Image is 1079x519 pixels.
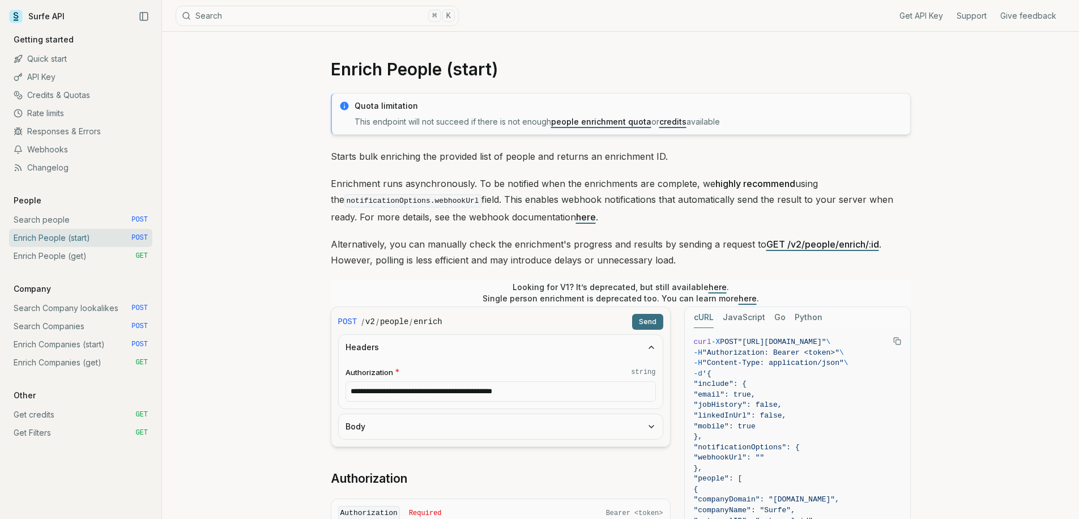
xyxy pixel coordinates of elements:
[694,390,756,399] span: "email": true,
[694,401,782,409] span: "jobHistory": false,
[9,159,152,177] a: Changelog
[331,176,911,225] p: Enrichment runs asynchronously. To be notified when the enrichments are complete, we using the fi...
[131,340,148,349] span: POST
[694,307,714,328] button: cURL
[702,369,711,378] span: '{
[844,359,848,367] span: \
[9,283,56,295] p: Company
[694,359,703,367] span: -H
[551,117,651,126] a: people enrichment quota
[9,141,152,159] a: Webhooks
[331,471,407,487] a: Authorization
[632,314,663,330] button: Send
[380,316,408,327] code: people
[702,348,839,357] span: "Authorization: Bearer <token>"
[694,485,698,494] span: {
[738,338,826,346] span: "[URL][DOMAIN_NAME]"
[694,443,800,452] span: "notificationOptions": {
[131,322,148,331] span: POST
[339,414,663,439] button: Body
[795,307,822,328] button: Python
[135,410,148,419] span: GET
[774,307,786,328] button: Go
[694,464,703,473] span: },
[720,338,737,346] span: POST
[9,68,152,86] a: API Key
[9,299,152,317] a: Search Company lookalikes POST
[9,354,152,372] a: Enrich Companies (get) GET
[1000,10,1056,22] a: Give feedback
[9,34,78,45] p: Getting started
[9,104,152,122] a: Rate limits
[826,338,831,346] span: \
[739,293,757,303] a: here
[9,247,152,265] a: Enrich People (get) GET
[694,474,743,483] span: "people": [
[176,6,459,26] button: Search⌘K
[135,358,148,367] span: GET
[694,348,703,357] span: -H
[338,316,357,327] span: POST
[346,367,393,378] span: Authorization
[694,422,756,431] span: "mobile": true
[331,236,911,268] p: Alternatively, you can manually check the enrichment's progress and results by sending a request ...
[9,390,40,401] p: Other
[344,194,481,207] code: notificationOptions.webhookUrl
[442,10,455,22] kbd: K
[694,411,787,420] span: "linkedInUrl": false,
[9,406,152,424] a: Get credits GET
[409,509,442,518] span: Required
[766,239,879,250] a: GET /v2/people/enrich/:id
[361,316,364,327] span: /
[694,506,795,514] span: "companyName": "Surfe",
[428,10,441,22] kbd: ⌘
[376,316,379,327] span: /
[631,368,655,377] code: string
[9,86,152,104] a: Credits & Quotas
[135,8,152,25] button: Collapse Sidebar
[694,338,711,346] span: curl
[9,211,152,229] a: Search people POST
[9,229,152,247] a: Enrich People (start) POST
[659,117,686,126] a: credits
[715,178,795,189] strong: highly recommend
[9,424,152,442] a: Get Filters GET
[899,10,943,22] a: Get API Key
[355,100,903,112] p: Quota limitation
[606,509,663,518] span: Bearer <token>
[702,359,844,367] span: "Content-Type: application/json"
[889,333,906,350] button: Copy Text
[694,369,703,378] span: -d
[9,335,152,354] a: Enrich Companies (start) POST
[131,304,148,313] span: POST
[709,282,727,292] a: here
[694,453,765,462] span: "webhookUrl": ""
[413,316,442,327] code: enrich
[135,428,148,437] span: GET
[331,59,911,79] h1: Enrich People (start)
[365,316,375,327] code: v2
[483,282,759,304] p: Looking for V1? It’s deprecated, but still available . Single person enrichment is deprecated too...
[135,252,148,261] span: GET
[9,8,65,25] a: Surfe API
[355,116,903,127] p: This endpoint will not succeed if there is not enough or available
[131,233,148,243] span: POST
[331,148,911,164] p: Starts bulk enriching the provided list of people and returns an enrichment ID.
[711,338,720,346] span: -X
[410,316,412,327] span: /
[9,195,46,206] p: People
[9,50,152,68] a: Quick start
[839,348,844,357] span: \
[9,122,152,141] a: Responses & Errors
[694,380,747,388] span: "include": {
[723,307,765,328] button: JavaScript
[131,215,148,224] span: POST
[576,211,596,223] a: here
[9,317,152,335] a: Search Companies POST
[957,10,987,22] a: Support
[694,495,839,504] span: "companyDomain": "[DOMAIN_NAME]",
[339,335,663,360] button: Headers
[694,432,703,441] span: },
